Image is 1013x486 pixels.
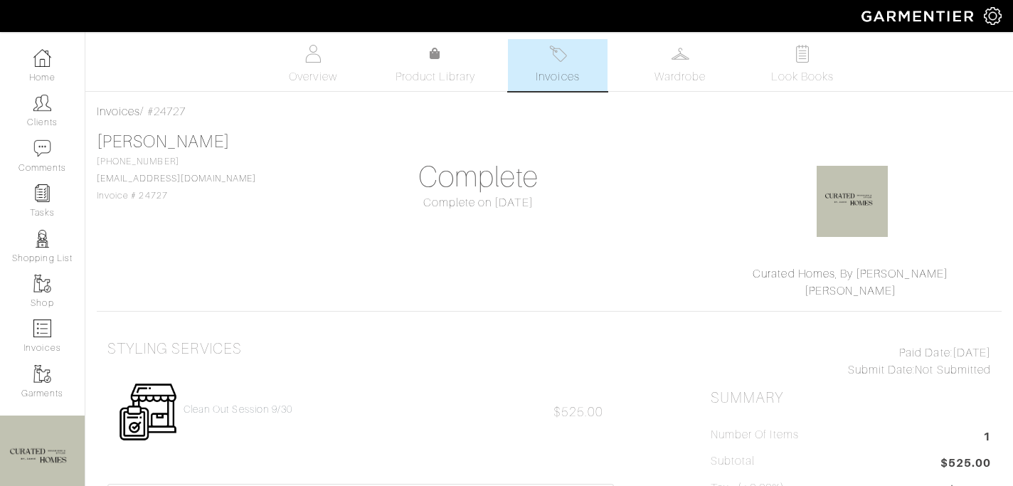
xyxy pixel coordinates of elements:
[817,166,888,237] img: f1sLSt6sjhtqviGWfno3z99v.jpg
[33,184,51,202] img: reminder-icon-8004d30b9f0a5d33ae49ab947aed9ed385cf756f9e5892f1edd6e32f2345188e.png
[304,45,322,63] img: basicinfo-40fd8af6dae0f16599ec9e87c0ef1c0a1fdea2edbe929e3d69a839185d80c458.svg
[794,45,812,63] img: todo-9ac3debb85659649dc8f770b8b6100bb5dab4b48dedcbae339e5042a72dfd3cc.svg
[33,275,51,292] img: garments-icon-b7da505a4dc4fd61783c78ac3ca0ef83fa9d6f193b1c9dc38574b1d14d53ca28.png
[536,68,579,85] span: Invoices
[97,105,140,118] a: Invoices
[672,45,689,63] img: wardrobe-487a4870c1b7c33e795ec22d11cfc2ed9d08956e64fb3008fe2437562e282088.svg
[97,132,230,151] a: [PERSON_NAME]
[33,230,51,248] img: stylists-icon-eb353228a002819b7ec25b43dbf5f0378dd9e0616d9560372ff212230b889e62.png
[107,340,242,358] h3: Styling Services
[338,194,618,211] div: Complete on [DATE]
[711,455,755,468] h5: Subtotal
[508,39,608,91] a: Invoices
[33,319,51,337] img: orders-icon-0abe47150d42831381b5fb84f609e132dff9fe21cb692f30cb5eec754e2cba89.png
[386,46,485,85] a: Product Library
[753,39,852,91] a: Look Books
[184,403,292,416] a: Clean Out Session 9/30
[289,68,336,85] span: Overview
[97,157,256,201] span: [PHONE_NUMBER] Invoice # 24727
[711,344,991,379] div: [DATE] Not Submitted
[97,103,1002,120] div: / #24727
[984,7,1002,25] img: gear-icon-white-bd11855cb880d31180b6d7d6211b90ccbf57a29d726f0c71d8c61bd08dd39cc2.png
[33,365,51,383] img: garments-icon-b7da505a4dc4fd61783c78ac3ca0ef83fa9d6f193b1c9dc38574b1d14d53ca28.png
[263,39,363,91] a: Overview
[33,139,51,157] img: comment-icon-a0a6a9ef722e966f86d9cbdc48e553b5cf19dbc54f86b18d962a5391bc8f6eb6.png
[753,268,948,280] a: Curated Homes, By [PERSON_NAME]
[97,174,256,184] a: [EMAIL_ADDRESS][DOMAIN_NAME]
[854,4,984,28] img: garmentier-logo-header-white-b43fb05a5012e4ada735d5af1a66efaba907eab6374d6393d1fbf88cb4ef424d.png
[654,68,706,85] span: Wardrobe
[33,94,51,112] img: clients-icon-6bae9207a08558b7cb47a8932f037763ab4055f8c8b6bfacd5dc20c3e0201464.png
[711,389,991,407] h2: Summary
[338,160,618,194] h1: Complete
[711,428,799,442] h5: Number of Items
[899,347,953,359] span: Paid Date:
[848,364,916,376] span: Submit Date:
[549,45,567,63] img: orders-27d20c2124de7fd6de4e0e44c1d41de31381a507db9b33961299e4e07d508b8c.svg
[771,68,834,85] span: Look Books
[553,405,603,419] span: $525.00
[940,455,991,474] span: $525.00
[805,285,897,297] a: [PERSON_NAME]
[983,428,991,448] span: 1
[33,49,51,67] img: dashboard-icon-dbcd8f5a0b271acd01030246c82b418ddd0df26cd7fceb0bd07c9910d44c42f6.png
[630,39,730,91] a: Wardrobe
[118,382,178,442] img: Womens_Service-b2905c8a555b134d70f80a63ccd9711e5cb40bac1cff00c12a43f244cd2c1cd3.png
[396,68,476,85] span: Product Library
